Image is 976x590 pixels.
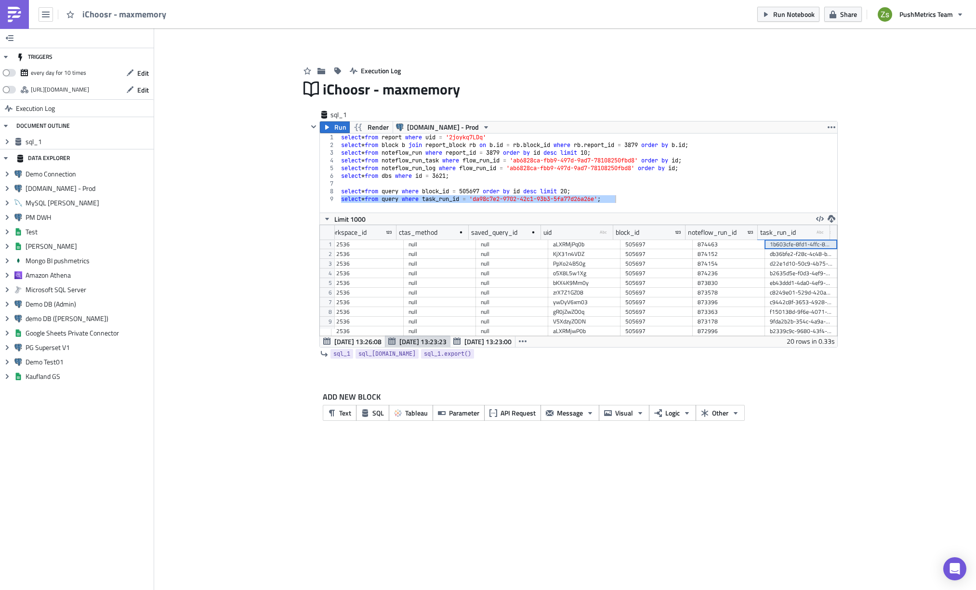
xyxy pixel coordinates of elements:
[543,225,552,240] div: uid
[409,326,471,336] div: null
[553,317,616,326] div: V5XdzyZODN
[943,557,966,580] div: Open Intercom Messenger
[31,82,89,97] div: https://pushmetrics.io/api/v1/report/1EoqMmboNe/webhook?token=641af00a4868483c8ec88cc60c3069b4
[336,297,399,307] div: 2536
[553,326,616,336] div: aLXRMjwP0b
[553,288,616,297] div: zrX7Z1GZ08
[405,408,428,418] span: Tableau
[698,259,760,268] div: 874154
[481,317,543,326] div: null
[356,405,389,421] button: SQL
[26,372,151,381] span: Kaufland GS
[320,180,340,188] div: 7
[770,297,832,307] div: c9442c8f-3653-4928-a40b-40e1af6f5c05
[625,326,688,336] div: 505697
[770,259,832,268] div: d22e1d10-50c9-4b75-89f1-61a76128e524
[698,240,760,249] div: 874463
[16,100,55,117] span: Execution Log
[696,405,745,421] button: Other
[625,249,688,259] div: 505697
[320,335,385,347] button: [DATE] 13:26:08
[757,7,819,22] button: Run Notebook
[26,228,151,236] span: Test
[481,307,543,317] div: null
[334,214,366,224] span: Limit 1000
[26,358,151,366] span: Demo Test01
[840,9,857,19] span: Share
[471,225,517,240] div: saved_query_id
[26,300,151,308] span: Demo DB (Admin)
[770,326,832,336] div: b2339c9c-9680-43f4-9ca8-2d7394e673ac
[137,68,149,78] span: Edit
[336,259,399,268] div: 2536
[26,137,151,146] span: sql_1
[16,117,70,134] div: DOCUMENT OUTLINE
[336,240,399,249] div: 2536
[770,268,832,278] div: b2635d5e-f0d3-4ef9-bdd6-f35a3ee00108
[760,225,796,240] div: task_run_id
[433,405,485,421] button: Parameter
[407,121,479,133] span: [DOMAIN_NAME] - Prod
[389,405,433,421] button: Tableau
[625,259,688,268] div: 505697
[26,199,151,207] span: MySQL [PERSON_NAME]
[573,362,584,374] button: Add Block below
[698,288,760,297] div: 873578
[450,335,515,347] button: [DATE] 13:23:00
[26,256,151,265] span: Mongo BI pushmetrics
[336,307,399,317] div: 2536
[333,349,350,359] span: sql_1
[557,408,583,418] span: Message
[121,66,154,80] button: Edit
[26,242,151,251] span: [PERSON_NAME]
[336,278,399,288] div: 2536
[553,307,616,317] div: gR0jZwZO0q
[226,36,257,46] span: Add Image
[320,157,340,164] div: 4
[625,297,688,307] div: 505697
[336,268,399,278] div: 2536
[553,259,616,268] div: PpXo24B50g
[137,85,149,95] span: Edit
[26,271,151,280] span: Amazon Athena
[349,121,393,133] button: Render
[26,343,151,352] span: PG Superset V1
[770,278,832,288] div: eb43ddd1-4da0-4ef9-8d50-5628cbdcc0ce
[481,259,543,268] div: null
[553,249,616,259] div: KjX31n4VDZ
[26,184,151,193] span: [DOMAIN_NAME] - Prod
[481,249,543,259] div: null
[698,317,760,326] div: 873178
[320,141,340,149] div: 2
[16,48,53,66] div: TRIGGERS
[625,268,688,278] div: 505697
[688,225,737,240] div: noteflow_run_id
[334,336,382,347] span: [DATE] 13:26:08
[770,240,832,249] div: 1b603cfe-8fd1-4ffc-80b2-71bfc2caa2a3
[356,349,419,359] a: sql_[DOMAIN_NAME]
[787,335,835,347] div: 20 rows in 0.33s
[481,278,543,288] div: null
[625,307,688,317] div: 505697
[770,288,832,297] div: c8249e01-529d-420a-a3f3-9120bd2611a4
[464,336,512,347] span: [DATE] 13:23:00
[327,225,367,240] div: workspace_id
[409,240,471,249] div: null
[26,213,151,222] span: PM DWH
[26,170,151,178] span: Demo Connection
[409,288,471,297] div: null
[501,408,536,418] span: API Request
[308,121,319,133] button: Hide content
[698,249,760,259] div: 874152
[424,349,471,359] span: sql_1.export()
[320,149,340,157] div: 3
[770,317,832,326] div: 9fda2b2b-354c-4a9a-bb0e-b45a57fe67c7
[599,405,649,421] button: Visual
[320,188,340,195] div: 8
[330,349,353,359] a: sql_1
[625,240,688,249] div: 505697
[399,225,437,240] div: ctas_method
[393,121,493,133] button: [DOMAIN_NAME] - Prod
[26,329,151,337] span: Google Sheets Private Connector
[336,288,399,297] div: 2536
